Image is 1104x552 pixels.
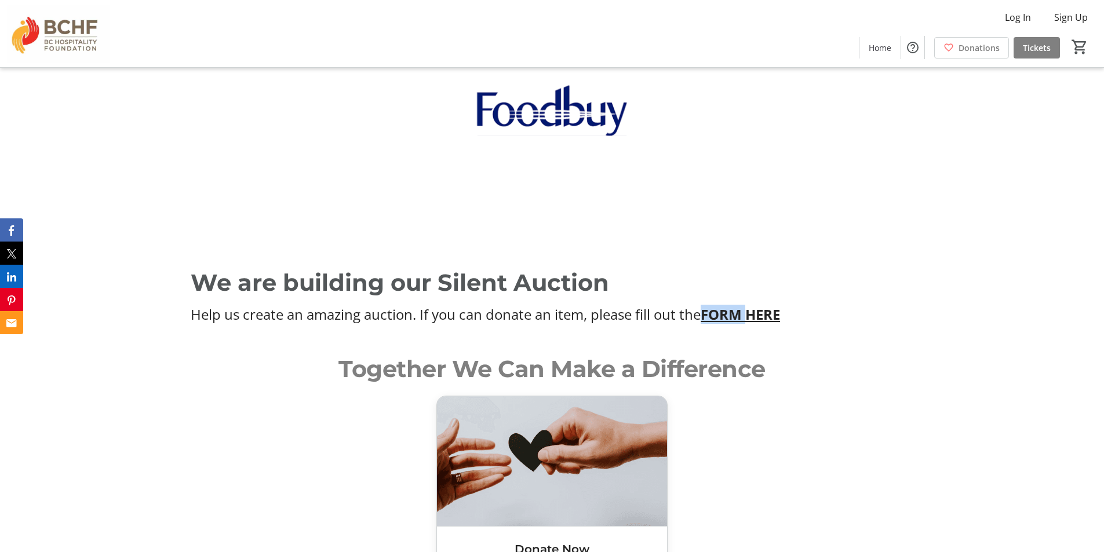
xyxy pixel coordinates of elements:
img: BC Hospitality Foundation's Logo [7,5,110,63]
div: Together We Can Make a Difference [191,352,913,386]
a: Donations [934,37,1009,59]
span: Home [869,42,891,54]
button: Sign Up [1045,8,1097,27]
u: FORM HERE [701,305,780,324]
img: logo [467,26,637,196]
span: Sign Up [1054,10,1088,24]
span: Donations [959,42,1000,54]
img: Donate Now [437,396,667,525]
button: Log In [996,8,1040,27]
a: Home [859,37,901,59]
a: Tickets [1014,37,1060,59]
button: Help [901,36,924,59]
span: Log In [1005,10,1031,24]
p: We are building our Silent Auction [191,265,913,300]
span: Help us create an amazing auction. If you can donate an item, please fill out the [191,305,701,324]
button: Cart [1069,36,1090,57]
span: Tickets [1023,42,1051,54]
